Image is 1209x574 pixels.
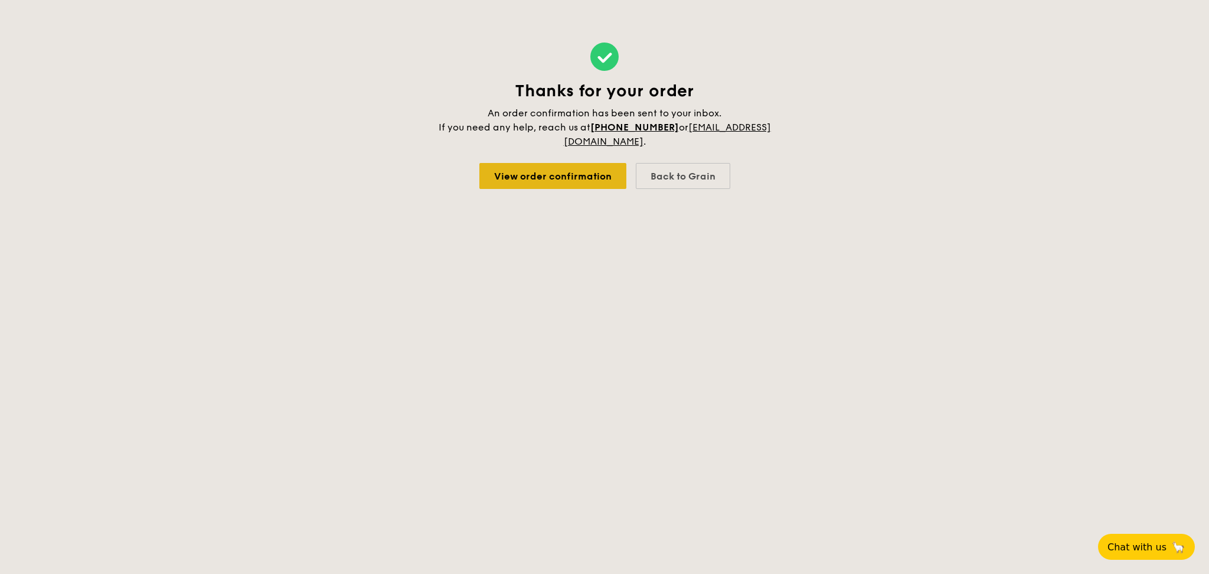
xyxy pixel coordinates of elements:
span: Thanks for your order [515,81,694,101]
a: [PHONE_NUMBER] [590,122,679,133]
span: 🦙 [1171,540,1185,554]
span: Chat with us [1107,542,1166,553]
span: An order confirmation has been sent to your inbox. If you need any help, reach us at or . [439,107,771,147]
a: View order confirmation [479,163,626,189]
div: Back to Grain [636,163,730,189]
button: Chat with us🦙 [1098,534,1195,560]
img: icon-success.f839ccf9.svg [590,43,619,71]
